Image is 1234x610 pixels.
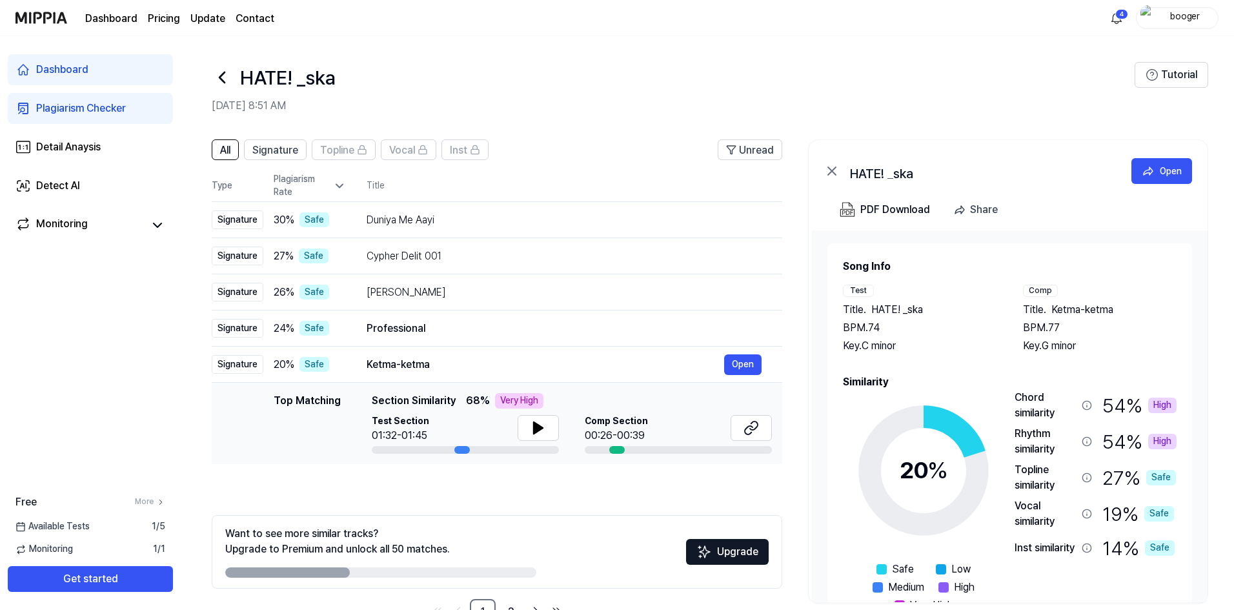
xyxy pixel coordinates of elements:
a: Update [190,11,225,26]
div: 19 % [1102,498,1174,529]
img: Sparkles [696,544,712,560]
div: Comp [1023,285,1058,297]
div: Safe [1145,540,1175,556]
div: Safe [299,249,329,264]
div: Monitoring [36,216,88,234]
div: Signature [212,283,263,302]
img: PDF Download [840,202,855,218]
div: PDF Download [860,201,930,218]
div: 14 % [1102,534,1175,562]
button: Vocal [381,139,436,160]
span: Title . [843,302,866,318]
a: Detect AI [8,170,173,201]
a: SparklesUpgrade [686,550,769,562]
div: HATE! _ska [850,163,1108,179]
span: Monitoring [15,543,73,556]
div: Ketma-ketma [367,357,724,372]
div: Detail Anaysis [36,139,101,155]
div: Chord similarity [1015,390,1077,421]
span: HATE! _ska [871,302,923,318]
button: Topline [312,139,376,160]
button: Inst [441,139,489,160]
span: Comp Section [585,415,648,428]
button: Open [724,354,762,375]
span: % [927,456,948,484]
h2: Similarity [843,374,1177,390]
div: 54 % [1102,426,1177,457]
div: Top Matching [274,393,341,454]
div: 54 % [1102,390,1177,421]
div: Signature [212,247,263,266]
div: 01:32-01:45 [372,428,429,443]
div: Inst similarity [1015,540,1077,556]
a: Monitoring [15,216,145,234]
span: Free [15,494,37,510]
a: Plagiarism Checker [8,93,173,124]
div: Safe [1144,506,1174,522]
div: Share [970,201,998,218]
span: Test Section [372,415,429,428]
a: Detail Anaysis [8,132,173,163]
button: Signature [244,139,307,160]
span: 20 % [274,357,294,372]
div: Safe [299,212,329,228]
span: 24 % [274,321,294,336]
span: 1 / 5 [152,520,165,533]
th: Type [212,170,263,202]
div: Plagiarism Checker [36,101,126,116]
div: 00:26-00:39 [585,428,648,443]
span: Medium [888,580,924,595]
div: Key. C minor [843,338,997,354]
span: 1 / 1 [153,543,165,556]
button: Share [948,197,1008,223]
div: Very High [495,393,543,409]
div: BPM. 77 [1023,320,1177,336]
div: Key. G minor [1023,338,1177,354]
div: booger [1160,10,1210,25]
a: Dashboard [85,11,137,26]
div: Rhythm similarity [1015,426,1077,457]
div: Signature [212,210,263,230]
div: 20 [900,453,948,488]
h2: Song Info [843,259,1177,274]
span: 30 % [274,212,294,228]
a: More [135,496,165,507]
button: All [212,139,239,160]
button: Open [1131,158,1192,184]
h2: [DATE] 8:51 AM [212,98,1135,114]
div: Dashboard [36,62,88,77]
div: [PERSON_NAME] [367,285,762,300]
img: 알림 [1109,10,1124,26]
button: profilebooger [1136,7,1219,29]
span: 26 % [274,285,294,300]
div: Cypher Delit 001 [367,249,762,264]
button: 알림4 [1106,8,1127,28]
button: Unread [718,139,782,160]
button: PDF Download [837,197,933,223]
div: Safe [1146,470,1176,485]
div: Want to see more similar tracks? Upgrade to Premium and unlock all 50 matches. [225,526,450,557]
span: Unread [739,143,774,158]
div: Vocal similarity [1015,498,1077,529]
img: profile [1140,5,1156,31]
span: Signature [252,143,298,158]
span: Safe [892,562,914,577]
span: Topline [320,143,354,158]
div: Plagiarism Rate [274,173,346,198]
span: 27 % [274,249,294,264]
div: Safe [299,321,329,336]
div: 27 % [1102,462,1176,493]
a: Dashboard [8,54,173,85]
a: Contact [236,11,274,26]
span: All [220,143,230,158]
div: Duniya Me Aayi [367,212,762,228]
div: Test [843,285,874,297]
div: High [1148,434,1177,449]
div: 4 [1115,9,1128,19]
span: Title . [1023,302,1046,318]
div: Safe [299,285,329,300]
th: Title [367,170,782,201]
button: Upgrade [686,539,769,565]
span: Section Similarity [372,393,456,409]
